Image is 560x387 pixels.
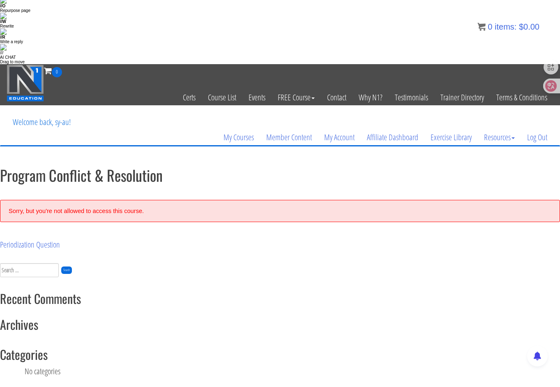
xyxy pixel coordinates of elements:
input: Search [61,266,72,274]
a: FREE Course [272,77,321,118]
a: My Account [318,118,361,157]
a: Testimonials [389,77,434,118]
span: 0 [52,67,62,77]
a: Contact [321,77,353,118]
a: Terms & Conditions [490,77,553,118]
a: Member Content [260,118,318,157]
a: 0 [44,65,62,76]
a: Log Out [521,118,553,157]
a: Course List [202,77,242,118]
a: Resources [478,118,521,157]
a: Trainer Directory [434,77,490,118]
a: Why N1? [353,77,389,118]
p: Welcome back, sy-au! [7,106,77,139]
img: n1-education [7,65,44,102]
a: Affiliate Dashboard [361,118,424,157]
a: Exercise Library [424,118,478,157]
a: Events [242,77,272,118]
a: Certs [177,77,202,118]
a: My Courses [217,118,260,157]
li: No categories [25,365,560,378]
